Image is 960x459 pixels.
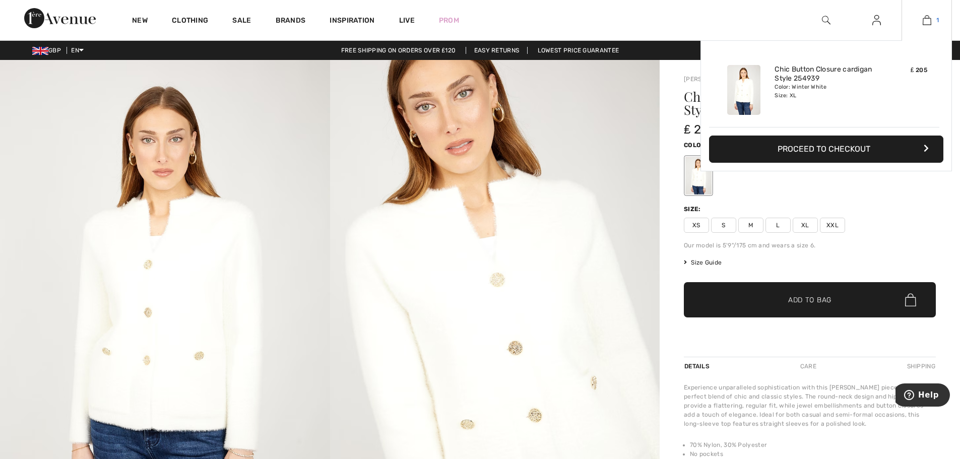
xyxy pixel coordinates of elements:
[399,15,415,26] a: Live
[132,16,148,27] a: New
[684,258,722,267] span: Size Guide
[684,357,712,375] div: Details
[684,218,709,233] span: XS
[684,282,936,317] button: Add to Bag
[727,65,760,115] img: Chic Button Closure cardigan Style 254939
[820,218,845,233] span: XXL
[775,83,874,99] div: Color: Winter White Size: XL
[685,157,712,194] div: Winter White
[902,14,951,26] a: 1
[684,76,734,83] a: [PERSON_NAME]
[71,47,84,54] span: EN
[905,357,936,375] div: Shipping
[276,16,306,27] a: Brands
[32,47,65,54] span: GBP
[765,218,791,233] span: L
[684,122,716,137] span: ₤ 205
[24,8,96,28] img: 1ère Avenue
[684,90,894,116] h1: Chic Button Closure Cardigan Style 254939
[709,136,943,163] button: Proceed to Checkout
[905,293,916,306] img: Bag.svg
[711,218,736,233] span: S
[775,65,874,83] a: Chic Button Closure cardigan Style 254939
[32,47,48,55] img: UK Pound
[911,67,927,74] span: ₤ 205
[684,383,936,428] div: Experience unparalleled sophistication with this [PERSON_NAME] piece, offering a perfect blend of...
[738,218,763,233] span: M
[793,218,818,233] span: XL
[690,449,936,458] li: No pockets
[333,47,464,54] a: Free shipping on orders over ₤120
[466,47,528,54] a: Easy Returns
[690,440,936,449] li: 70% Nylon, 30% Polyester
[530,47,627,54] a: Lowest Price Guarantee
[822,14,830,26] img: search the website
[895,383,950,409] iframe: Opens a widget where you can find more information
[923,14,931,26] img: My Bag
[788,295,831,305] span: Add to Bag
[936,16,939,25] span: 1
[684,241,936,250] div: Our model is 5'9"/175 cm and wears a size 6.
[684,205,703,214] div: Size:
[439,15,459,26] a: Prom
[872,14,881,26] img: My Info
[172,16,208,27] a: Clothing
[330,16,374,27] span: Inspiration
[864,14,889,27] a: Sign In
[684,142,708,149] span: Color:
[232,16,251,27] a: Sale
[792,357,825,375] div: Care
